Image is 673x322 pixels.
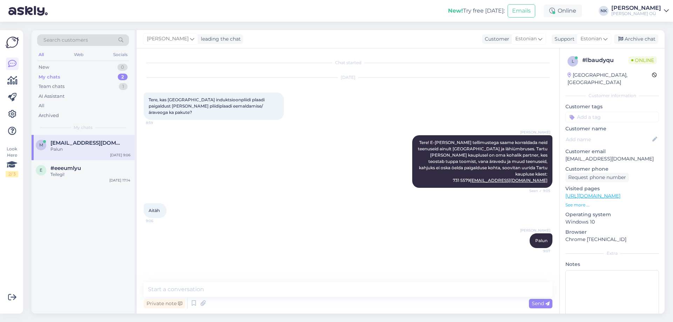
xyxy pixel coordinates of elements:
[149,97,266,115] span: Tere, kas [GEOGRAPHIC_DATA] induktsioonpliidi plaadi paigaldust [PERSON_NAME] pliidiplaadi eemald...
[43,36,88,44] span: Search customers
[565,202,659,208] p: See more ...
[565,250,659,256] div: Extra
[599,6,609,16] div: NK
[119,83,128,90] div: 1
[628,56,657,64] span: Online
[614,34,658,44] div: Archive chat
[565,155,659,163] p: [EMAIL_ADDRESS][DOMAIN_NAME]
[582,56,628,64] div: # lbaudyqu
[39,102,45,109] div: All
[50,171,130,178] div: Teilegi!
[6,146,18,177] div: Look Here
[565,228,659,236] p: Browser
[565,93,659,99] div: Customer information
[39,74,60,81] div: My chats
[565,211,659,218] p: Operating system
[418,140,549,183] span: Tere! E-[PERSON_NAME] tellimustega saame korraldada neid teenuseid ainult [GEOGRAPHIC_DATA] ja lä...
[544,5,582,17] div: Online
[110,152,130,158] div: [DATE] 9:06
[198,35,241,43] div: leading the chat
[40,167,42,173] span: e
[611,5,661,11] div: [PERSON_NAME]
[565,218,659,226] p: Windows 10
[39,93,64,100] div: AI Assistant
[532,300,550,307] span: Send
[565,125,659,132] p: Customer name
[144,74,552,81] div: [DATE]
[508,4,535,18] button: Emails
[6,171,18,177] div: 2 / 3
[565,261,659,268] p: Notes
[580,35,602,43] span: Estonian
[146,120,172,125] span: 8:59
[144,60,552,66] div: Chat started
[39,112,59,119] div: Archived
[50,165,81,171] span: #eeeumlyu
[39,142,43,148] span: m
[524,188,550,193] span: Seen ✓ 9:05
[565,112,659,122] input: Add a tag
[50,140,123,146] span: maikki.lemetti@gmail.com
[149,208,160,213] span: Aitäh
[572,59,574,64] span: l
[39,64,49,71] div: New
[144,299,185,308] div: Private note
[117,64,128,71] div: 0
[515,35,537,43] span: Estonian
[470,178,548,183] a: [EMAIL_ADDRESS][DOMAIN_NAME]
[565,236,659,243] p: Chrome [TECHNICAL_ID]
[565,185,659,192] p: Visited pages
[567,71,652,86] div: [GEOGRAPHIC_DATA], [GEOGRAPHIC_DATA]
[565,165,659,173] p: Customer phone
[565,173,629,182] div: Request phone number
[565,193,620,199] a: [URL][DOMAIN_NAME]
[118,74,128,81] div: 2
[147,35,189,43] span: [PERSON_NAME]
[524,248,550,254] span: 9:07
[520,130,550,135] span: [PERSON_NAME]
[565,103,659,110] p: Customer tags
[482,35,509,43] div: Customer
[565,148,659,155] p: Customer email
[50,146,130,152] div: Palun
[74,124,93,131] span: My chats
[112,50,129,59] div: Socials
[73,50,85,59] div: Web
[39,83,64,90] div: Team chats
[448,7,463,14] b: New!
[6,36,19,49] img: Askly Logo
[535,238,548,243] span: Palun
[448,7,505,15] div: Try free [DATE]:
[566,136,651,143] input: Add name
[611,11,661,16] div: [PERSON_NAME] OÜ
[37,50,45,59] div: All
[611,5,669,16] a: [PERSON_NAME][PERSON_NAME] OÜ
[520,228,550,233] span: [PERSON_NAME]
[552,35,575,43] div: Support
[109,178,130,183] div: [DATE] 17:14
[146,218,172,224] span: 9:06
